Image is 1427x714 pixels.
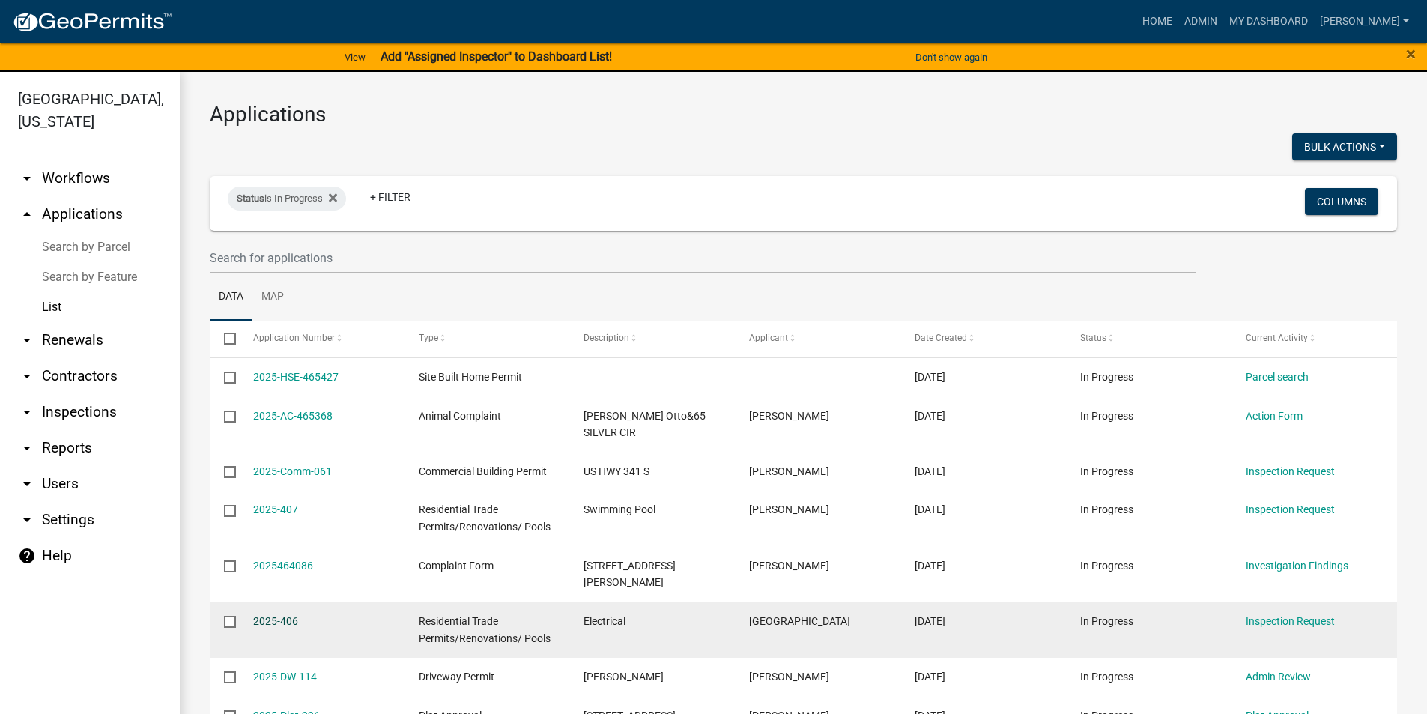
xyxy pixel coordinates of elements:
i: arrow_drop_down [18,403,36,421]
i: arrow_drop_down [18,367,36,385]
a: Inspection Request [1246,465,1335,477]
span: 08/18/2025 [915,371,945,383]
strong: Add "Assigned Inspector" to Dashboard List! [381,49,612,64]
i: arrow_drop_down [18,331,36,349]
a: 2025-407 [253,503,298,515]
a: Admin Review [1246,671,1311,683]
span: Description [584,333,629,343]
i: arrow_drop_down [18,475,36,493]
span: Tammie [749,560,829,572]
a: 2025464086 [253,560,313,572]
span: Tammie [749,410,829,422]
span: Electrical [584,615,625,627]
a: Inspection Request [1246,503,1335,515]
a: + Filter [358,184,422,211]
a: Investigation Findings [1246,560,1348,572]
datatable-header-cell: Select [210,321,238,357]
button: Bulk Actions [1292,133,1397,160]
a: 2025-AC-465368 [253,410,333,422]
a: Action Form [1246,410,1303,422]
span: Commercial Building Permit [419,465,547,477]
span: Type [419,333,438,343]
span: Driveway Permit [419,671,494,683]
a: View [339,45,372,70]
span: Status [1080,333,1106,343]
span: 08/14/2025 [915,615,945,627]
datatable-header-cell: Applicant [735,321,900,357]
a: Admin [1178,7,1223,36]
span: Residential Trade Permits/Renovations/ Pools [419,503,551,533]
i: arrow_drop_down [18,439,36,457]
span: 08/14/2025 [915,560,945,572]
span: In Progress [1080,371,1133,383]
span: Application Number [253,333,335,343]
input: Search for applications [210,243,1196,273]
datatable-header-cell: Description [569,321,735,357]
span: × [1406,43,1416,64]
a: Map [252,273,293,321]
i: arrow_drop_up [18,205,36,223]
span: Michael Bloodworth [584,671,664,683]
button: Columns [1305,188,1378,215]
span: In Progress [1080,465,1133,477]
span: In Progress [1080,560,1133,572]
span: Swimming Pool [584,503,655,515]
span: Applicant [749,333,788,343]
span: US HWY 341 S [584,465,649,477]
span: In Progress [1080,671,1133,683]
span: Bruce Hortman [749,465,829,477]
div: is In Progress [228,187,346,211]
a: 2025-406 [253,615,298,627]
span: Current Activity [1246,333,1308,343]
a: Parcel search [1246,371,1309,383]
datatable-header-cell: Current Activity [1231,321,1397,357]
button: Don't show again [909,45,993,70]
datatable-header-cell: Status [1066,321,1231,357]
span: In Progress [1080,615,1133,627]
span: 08/14/2025 [915,671,945,683]
a: 2025-DW-114 [253,671,317,683]
span: 1502 CARL SUTTON RD [584,560,676,589]
a: Inspection Request [1246,615,1335,627]
a: Data [210,273,252,321]
a: My Dashboard [1223,7,1314,36]
span: Crawford County [749,615,850,627]
span: Site Built Home Permit [419,371,522,383]
button: Close [1406,45,1416,63]
datatable-header-cell: Date Created [900,321,1066,357]
span: Joe Otto&65 SILVER CIR [584,410,706,439]
i: help [18,547,36,565]
span: 08/18/2025 [915,465,945,477]
datatable-header-cell: Type [404,321,569,357]
span: Animal Complaint [419,410,501,422]
span: Tammie [749,503,829,515]
span: In Progress [1080,503,1133,515]
span: Michael Bloodworth [749,671,829,683]
span: In Progress [1080,410,1133,422]
span: Residential Trade Permits/Renovations/ Pools [419,615,551,644]
a: [PERSON_NAME] [1314,7,1415,36]
a: 2025-Comm-061 [253,465,332,477]
span: Complaint Form [419,560,494,572]
i: arrow_drop_down [18,169,36,187]
span: 08/15/2025 [915,503,945,515]
h3: Applications [210,102,1397,127]
a: 2025-HSE-465427 [253,371,339,383]
span: 08/18/2025 [915,410,945,422]
i: arrow_drop_down [18,511,36,529]
span: Status [237,193,264,204]
span: Date Created [915,333,967,343]
a: Home [1136,7,1178,36]
datatable-header-cell: Application Number [238,321,404,357]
